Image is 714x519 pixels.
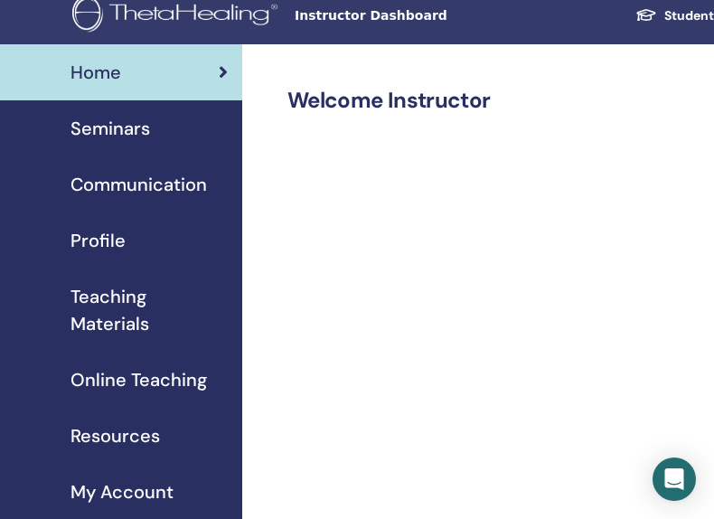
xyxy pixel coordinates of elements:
[70,171,207,198] span: Communication
[70,227,126,254] span: Profile
[70,422,160,449] span: Resources
[70,366,207,393] span: Online Teaching
[70,478,174,505] span: My Account
[653,458,696,501] div: Open Intercom Messenger
[635,7,657,23] img: graduation-cap-white.svg
[70,59,121,86] span: Home
[70,115,150,142] span: Seminars
[70,283,228,337] span: Teaching Materials
[295,6,566,25] span: Instructor Dashboard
